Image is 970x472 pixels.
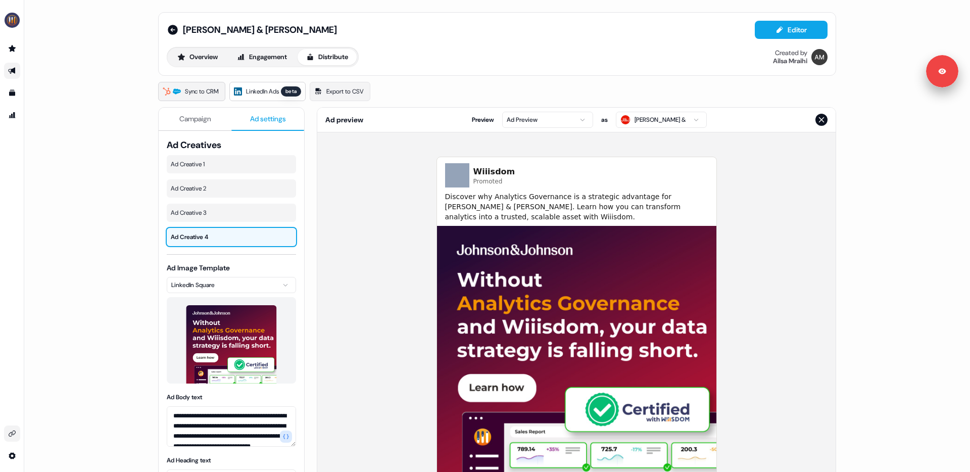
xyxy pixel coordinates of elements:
[183,24,337,36] span: [PERSON_NAME] & [PERSON_NAME]
[325,115,363,125] span: Ad preview
[4,40,20,57] a: Go to prospects
[229,82,306,101] a: LinkedIn Adsbeta
[4,448,20,464] a: Go to integrations
[773,57,807,65] div: Ailsa Mraihi
[179,114,211,124] span: Campaign
[445,192,708,222] span: Discover why Analytics Governance is a strategic advantage for [PERSON_NAME] & [PERSON_NAME]. Lea...
[815,114,828,126] button: Close preview
[473,178,515,185] span: Promoted
[4,85,20,101] a: Go to templates
[811,49,828,65] img: Ailsa
[167,139,296,151] span: Ad Creatives
[473,166,515,178] span: Wiiisdom
[169,49,226,65] button: Overview
[171,159,292,169] span: Ad Creative 1
[171,183,292,194] span: Ad Creative 2
[185,86,219,97] span: Sync to CRM
[4,107,20,123] a: Go to attribution
[4,63,20,79] a: Go to outbound experience
[246,86,279,97] span: LinkedIn Ads
[326,86,364,97] span: Export to CSV
[171,208,292,218] span: Ad Creative 3
[310,82,370,101] a: Export to CSV
[755,26,828,36] a: Editor
[250,114,286,124] span: Ad settings
[171,232,292,242] span: Ad Creative 4
[158,82,225,101] a: Sync to CRM
[4,426,20,442] a: Go to integrations
[281,86,301,97] div: beta
[298,49,357,65] button: Distribute
[601,115,608,125] span: as
[472,115,494,125] span: Preview
[167,263,230,272] label: Ad Image Template
[228,49,296,65] button: Engagement
[775,49,807,57] div: Created by
[167,393,202,401] label: Ad Body text
[167,456,211,464] label: Ad Heading text
[755,21,828,39] button: Editor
